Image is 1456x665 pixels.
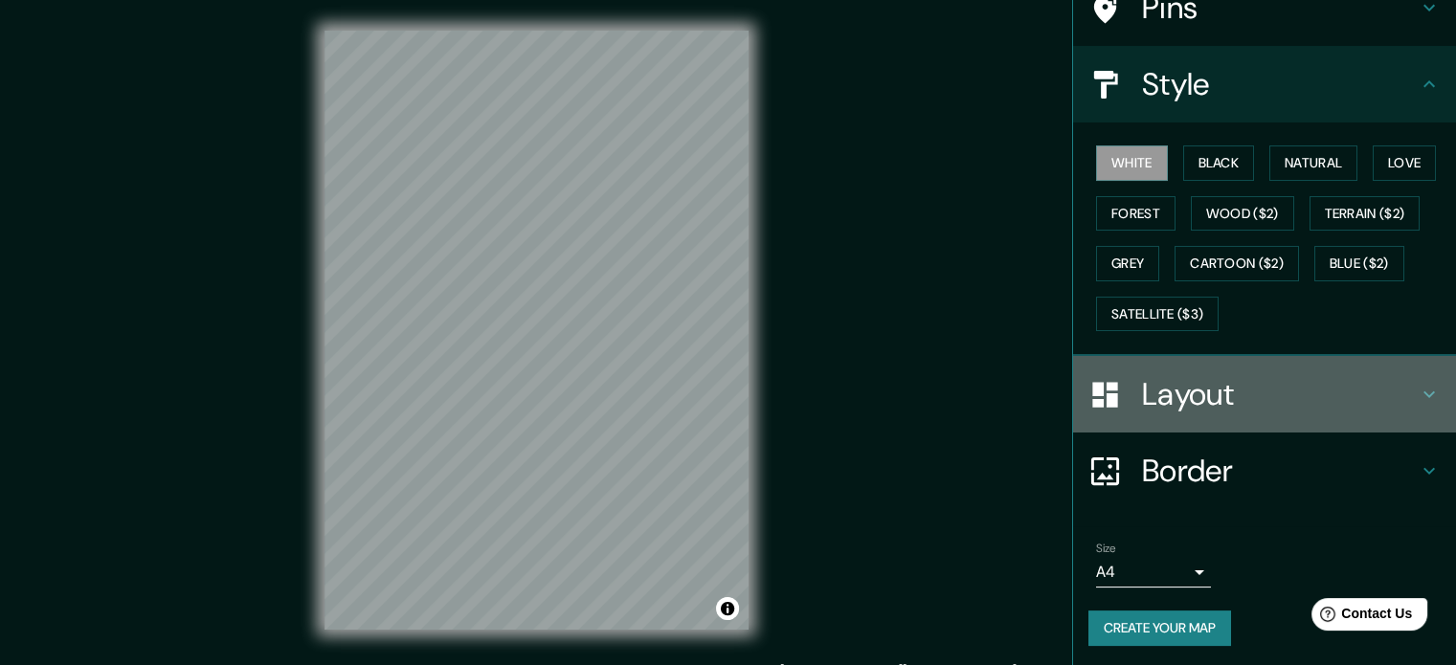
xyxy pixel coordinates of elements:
button: Cartoon ($2) [1175,246,1299,281]
button: Wood ($2) [1191,196,1294,232]
button: Blue ($2) [1314,246,1404,281]
h4: Style [1142,65,1418,103]
div: Style [1073,46,1456,122]
iframe: Help widget launcher [1286,590,1435,644]
label: Size [1096,541,1116,557]
h4: Border [1142,452,1418,490]
div: A4 [1096,557,1211,587]
div: Border [1073,432,1456,509]
button: Toggle attribution [716,597,739,620]
button: Natural [1269,145,1357,181]
button: Create your map [1088,610,1231,646]
div: Layout [1073,356,1456,432]
button: Forest [1096,196,1176,232]
button: Satellite ($3) [1096,297,1219,332]
button: White [1096,145,1168,181]
button: Grey [1096,246,1159,281]
button: Love [1373,145,1436,181]
h4: Layout [1142,375,1418,413]
button: Terrain ($2) [1310,196,1421,232]
button: Black [1183,145,1255,181]
canvas: Map [325,31,749,630]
